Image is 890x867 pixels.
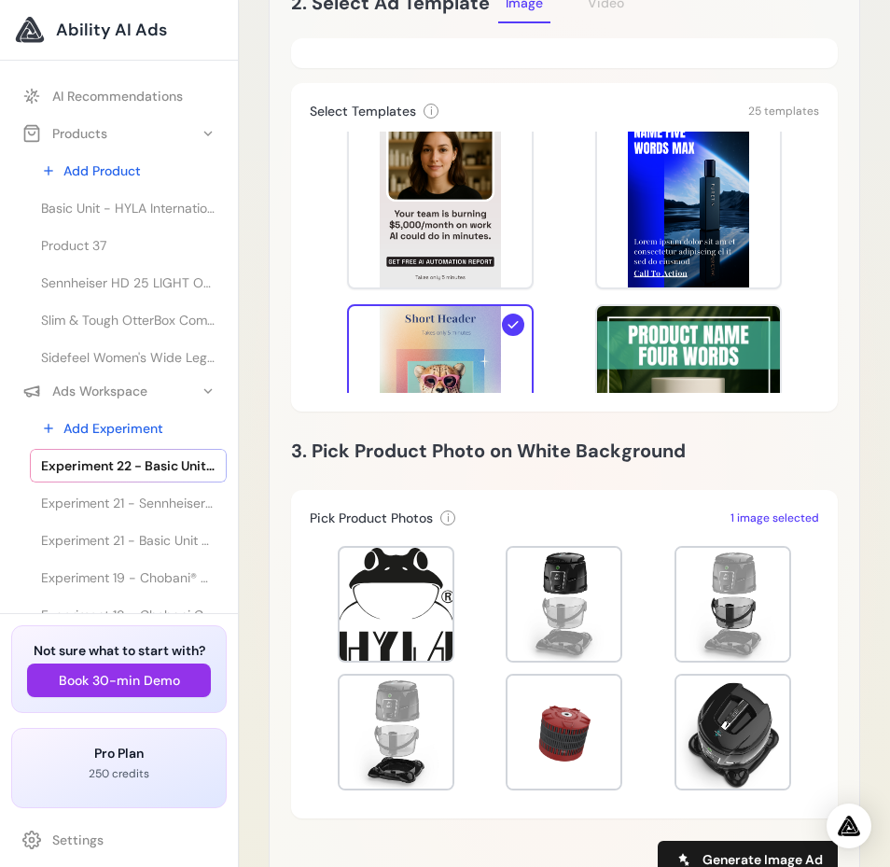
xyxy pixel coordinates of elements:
[11,79,227,113] a: AI Recommendations
[447,510,450,525] span: i
[310,509,433,527] h3: Pick Product Photos
[730,510,819,525] span: 1 image selected
[11,117,227,150] button: Products
[27,641,211,660] h3: Not sure what to start with?
[30,412,227,445] a: Add Experiment
[30,266,227,300] a: Sennheiser HD 25 LIGHT On-Ear Fones de ouvido para DJ
[41,273,216,292] span: Sennheiser HD 25 LIGHT On-Ear Fones de ouvido para DJ
[30,229,227,262] a: Product 37
[56,17,167,43] span: Ability AI Ads
[748,104,819,119] span: 25 templates
[41,568,216,587] span: Experiment 19 - Chobani® Complete Advanced Protein Greek Yogurt Drink - Sabor
[27,664,211,697] button: Book 30-min Demo
[30,524,227,557] a: Experiment 21 - Basic Unit - HYLA International
[41,348,216,367] span: Sidefeel Women's Wide Leg Jeans High Waisted Strechy Raw Hem Zimbaplatinum Denim Pants at Amazon ...
[41,531,216,550] span: Experiment 21 - Basic Unit - HYLA International
[41,311,216,329] span: Slim & Tough OtterBox Commuter Case para iPhone 14 & 13 - INTO THE
[41,494,216,512] span: Experiment 21 - Sennheiser HD 25 LIGHT On-Ear Fones de ouvido para DJ
[22,382,147,400] div: Ads Workspace
[41,456,216,475] span: Experiment 22 - Basic Unit - HYLA International
[41,606,216,624] span: Experiment 18 - Chobani Complete Mixed Berry Vanilla Protein Greek Yogurt Drink - 10
[30,191,227,225] a: Basic Unit - HYLA International
[27,744,211,762] h3: Pro Plan
[310,102,416,120] h3: Select Templates
[41,199,216,217] span: Basic Unit - HYLA International
[30,303,227,337] a: Slim & Tough OtterBox Commuter Case para iPhone 14 & 13 - INTO THE
[27,766,211,781] p: 250 credits
[30,561,227,594] a: Experiment 19 - Chobani® Complete Advanced Protein Greek Yogurt Drink - Sabor
[22,124,107,143] div: Products
[41,236,106,255] span: Product 37
[291,436,838,466] h2: 3. Pick Product Photo on White Background
[15,15,223,45] a: Ability AI Ads
[30,486,227,520] a: Experiment 21 - Sennheiser HD 25 LIGHT On-Ear Fones de ouvido para DJ
[430,104,433,119] span: i
[827,804,871,848] div: Open Intercom Messenger
[30,598,227,632] a: Experiment 18 - Chobani Complete Mixed Berry Vanilla Protein Greek Yogurt Drink - 10
[30,341,227,374] a: Sidefeel Women's Wide Leg Jeans High Waisted Strechy Raw Hem Zimbaplatinum Denim Pants at Amazon ...
[30,449,227,482] a: Experiment 22 - Basic Unit - HYLA International
[30,154,227,188] a: Add Product
[11,374,227,408] button: Ads Workspace
[11,823,227,857] a: Settings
